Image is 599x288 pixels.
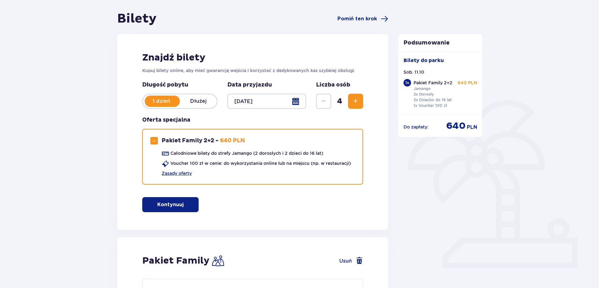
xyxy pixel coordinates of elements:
p: Jamango [414,86,431,92]
p: Podsumowanie [398,39,482,47]
p: Dłużej [180,98,217,105]
a: Pomiń ten krok [337,15,388,23]
span: 4 [332,97,347,106]
p: 640 PLN [220,137,245,144]
span: PLN [467,124,477,131]
p: Pakiet Family 2+2 [414,80,452,86]
p: Bilety do parku [404,57,444,64]
button: Zwiększ [348,94,363,109]
span: 640 [446,120,466,132]
p: Kupuj bilety online, aby mieć gwarancję wejścia i korzystać z dedykowanych kas szybkiej obsługi. [142,67,363,74]
p: Pakiet Family 2+2 - [162,137,219,144]
p: Voucher 100 zł w cenie: do wykorzystania online lub na miejscu (np. w restauracji) [170,160,351,166]
button: Zmniejsz [316,94,331,109]
h2: Pakiet Family [142,255,210,267]
img: Family Icon [212,255,224,267]
h3: Oferta specjalna [142,116,190,124]
button: Kontynuuj [142,197,199,212]
p: Do zapłaty : [404,124,429,130]
p: 2x Dorosły 2x Dziecko do 16 lat 1x Voucher 100 zł [414,92,452,108]
button: Usuń [339,257,363,264]
p: Sob. 11.10 [404,69,424,75]
p: Liczba osób [316,81,350,89]
p: Data przyjazdu [227,81,272,89]
h1: Bilety [117,11,157,27]
p: Kontynuuj [157,201,184,208]
p: 640 PLN [458,80,477,86]
p: Całodniowe bilety do strefy Jamango (2 dorosłych i 2 dzieci do 16 lat) [170,150,323,156]
a: Zasady oferty [162,170,192,176]
div: 1 x [404,79,411,86]
h2: Znajdź bilety [142,52,363,64]
p: Długość pobytu [142,81,217,89]
span: Pomiń ten krok [337,15,377,22]
p: 1 dzień [143,98,180,105]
